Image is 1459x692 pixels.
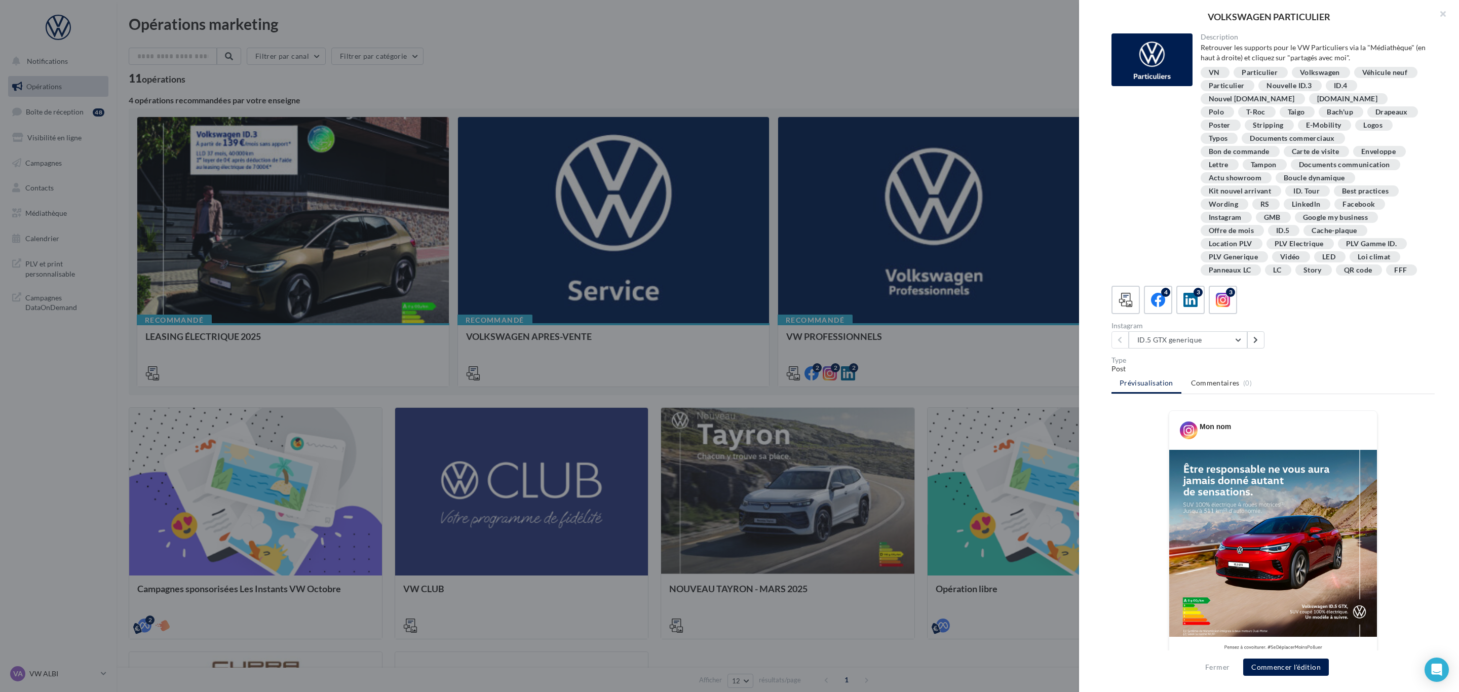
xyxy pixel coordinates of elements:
div: Retrouver les supports pour le VW Particuliers via la "Médiathèque" (en haut à droite) et cliquez... [1201,43,1427,63]
div: Taigo [1288,108,1305,116]
div: 3 [1226,288,1235,297]
div: Cache-plaque [1312,227,1357,235]
div: Typos [1209,135,1228,142]
div: Documents commerciaux [1250,135,1334,142]
div: Enveloppe [1361,148,1396,156]
div: 3 [1194,288,1203,297]
div: Open Intercom Messenger [1425,658,1449,682]
div: Facebook [1342,201,1375,208]
div: RS [1260,201,1270,208]
div: [DOMAIN_NAME] [1317,95,1378,103]
div: Offre de mois [1209,227,1254,235]
div: Particulier [1242,69,1278,76]
div: Description [1201,33,1427,41]
button: Fermer [1201,661,1234,673]
div: Mon nom [1200,421,1231,432]
div: Tampon [1251,161,1277,169]
div: QR code [1344,266,1372,274]
div: ID.4 [1334,82,1347,90]
div: Drapeaux [1375,108,1408,116]
div: GMB [1264,214,1281,221]
div: ID. Tour [1293,187,1320,195]
div: Logos [1363,122,1383,129]
div: PLV Electrique [1275,240,1324,248]
div: Lettre [1209,161,1228,169]
div: Stripping [1253,122,1284,129]
div: Vidéo [1280,253,1300,261]
div: Google my business [1303,214,1368,221]
div: Bach'up [1327,108,1353,116]
div: Linkedln [1292,201,1321,208]
div: Poster [1209,122,1231,129]
div: VOLKSWAGEN PARTICULIER [1095,12,1443,21]
div: Best practices [1342,187,1389,195]
div: Story [1303,266,1322,274]
span: (0) [1243,379,1252,387]
div: Post [1111,364,1435,374]
div: Actu showroom [1209,174,1262,182]
div: LED [1322,253,1335,261]
div: Volkswagen [1300,69,1340,76]
div: PLV Gamme ID. [1346,240,1397,248]
div: Nouvelle ID.3 [1266,82,1312,90]
div: Polo [1209,108,1224,116]
div: FFF [1394,266,1407,274]
div: Loi climat [1358,253,1391,261]
div: Instagram [1209,214,1242,221]
div: 4 [1161,288,1170,297]
div: Location PLV [1209,240,1252,248]
div: Type [1111,357,1435,364]
div: Particulier [1209,82,1245,90]
div: Wording [1209,201,1238,208]
div: Véhicule neuf [1362,69,1408,76]
div: LC [1273,266,1281,274]
div: VN [1209,69,1220,76]
div: Documents communication [1299,161,1390,169]
button: Commencer l'édition [1243,659,1329,676]
div: ID.5 [1276,227,1289,235]
div: Panneaux LC [1209,266,1251,274]
div: Kit nouvel arrivant [1209,187,1272,195]
span: Commentaires [1191,378,1240,388]
div: Carte de visite [1292,148,1339,156]
button: ID.5 GTX generique [1129,331,1247,349]
div: E-Mobility [1306,122,1341,129]
div: Instagram [1111,322,1269,329]
div: Bon de commande [1209,148,1270,156]
div: PLV Generique [1209,253,1258,261]
div: T-Roc [1246,108,1265,116]
div: Boucle dynamique [1284,174,1345,182]
div: Nouvel [DOMAIN_NAME] [1209,95,1295,103]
